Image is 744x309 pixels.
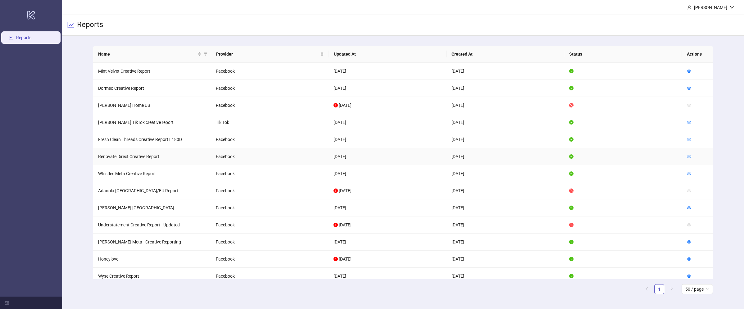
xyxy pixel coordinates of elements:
th: Updated At [329,46,447,63]
td: [DATE] [447,234,564,251]
span: right [670,287,674,291]
span: menu-fold [5,301,9,305]
a: eye [687,257,691,261]
a: Reports [16,35,31,40]
th: Created At [447,46,564,63]
td: [DATE] [329,80,446,97]
span: Name [98,51,196,57]
span: exclamation-circle [333,189,338,193]
span: [DATE] [339,257,352,261]
span: eye [687,103,691,107]
span: eye [687,69,691,73]
span: exclamation-circle [333,257,338,261]
span: check-circle [569,240,574,244]
th: Status [564,46,682,63]
span: eye [687,189,691,193]
th: Provider [211,46,329,63]
td: [DATE] [447,216,564,234]
span: eye [687,154,691,159]
li: Next Page [667,284,677,294]
span: 50 / page [685,284,709,294]
td: Adanola [GEOGRAPHIC_DATA]/EU Report [93,182,211,199]
td: Facebook [211,165,329,182]
td: Tik Tok [211,114,329,131]
td: Facebook [211,131,329,148]
span: [DATE] [339,103,352,108]
span: eye [687,223,691,227]
td: [DATE] [447,131,564,148]
a: eye [687,137,691,142]
td: Facebook [211,182,329,199]
span: stop [569,189,574,193]
td: Honeylove [93,251,211,268]
button: right [667,284,677,294]
div: [PERSON_NAME] [692,4,730,11]
span: check-circle [569,206,574,210]
td: Facebook [211,234,329,251]
td: [DATE] [447,114,564,131]
span: check-circle [569,137,574,142]
span: left [645,287,649,291]
td: Mint Velvet Creative Report [93,63,211,80]
td: [DATE] [447,182,564,199]
span: check-circle [569,171,574,176]
span: check-circle [569,274,574,278]
th: Name [93,46,211,63]
td: [DATE] [329,234,446,251]
span: filter [202,49,209,59]
span: check-circle [569,86,574,90]
td: Facebook [211,251,329,268]
span: check-circle [569,120,574,125]
span: Provider [216,51,319,57]
a: eye [687,86,691,91]
td: [DATE] [447,63,564,80]
td: Facebook [211,97,329,114]
button: left [642,284,652,294]
h3: Reports [77,20,103,30]
td: [DATE] [329,114,446,131]
span: [DATE] [339,222,352,227]
td: Dormeo Creative Report [93,80,211,97]
span: eye [687,257,691,261]
span: check-circle [569,257,574,261]
li: 1 [654,284,664,294]
span: line-chart [67,21,75,29]
td: [DATE] [329,131,446,148]
td: [PERSON_NAME] Meta - Creative Reporting [93,234,211,251]
a: 1 [655,284,664,294]
td: [DATE] [447,148,564,165]
td: [DATE] [447,199,564,216]
span: eye [687,274,691,278]
td: Whistles Meta Creative Report [93,165,211,182]
td: Facebook [211,268,329,285]
td: [DATE] [329,63,446,80]
span: user [687,5,692,10]
a: eye [687,239,691,244]
span: eye [687,86,691,90]
div: Page Size [682,284,713,294]
span: stop [569,223,574,227]
a: eye [687,205,691,210]
span: eye [687,206,691,210]
span: down [730,5,734,10]
td: [PERSON_NAME] [GEOGRAPHIC_DATA] [93,199,211,216]
td: [DATE] [447,165,564,182]
a: eye [687,171,691,176]
td: Facebook [211,199,329,216]
td: [PERSON_NAME] Home US [93,97,211,114]
a: eye [687,274,691,279]
a: eye [687,69,691,74]
a: eye [687,120,691,125]
td: [DATE] [329,199,446,216]
span: filter [204,52,207,56]
span: eye [687,240,691,244]
td: [DATE] [329,148,446,165]
td: Renovate Direct Creative Report [93,148,211,165]
td: [DATE] [329,268,446,285]
td: Facebook [211,216,329,234]
span: check-circle [569,154,574,159]
td: Wyse Creative Report [93,268,211,285]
